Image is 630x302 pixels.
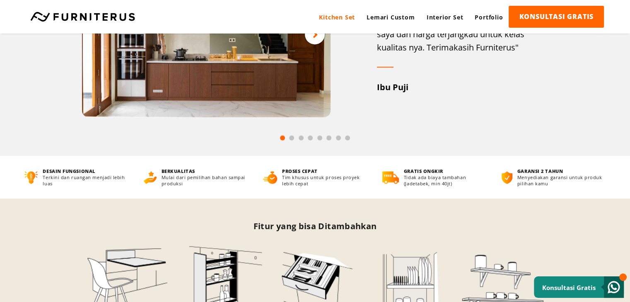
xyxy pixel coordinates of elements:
a: Konsultasi Gratis [534,276,624,298]
p: Terkini dan ruangan menjadi lebih luas [43,174,128,187]
h4: DESAIN FUNGSIONAL [43,168,128,174]
h2: Fitur yang bisa Ditambahkan [59,221,571,232]
p: Mulai dari pemilihan bahan sampai produksi [162,174,248,187]
a: Kitchen Set [313,6,361,29]
p: Menyediakan garansi untuk produk pilihan kamu [517,174,606,187]
p: Tim khusus untuk proses proyek lebih cepat [282,174,367,187]
img: gratis-ongkir.png [382,171,399,184]
a: Interior Set [421,6,469,29]
small: Konsultasi Gratis [542,283,596,292]
div: Ibu Puji [377,81,548,94]
h4: GARANSI 2 TAHUN [517,168,606,174]
h4: PROSES CEPAT [282,168,367,174]
img: desain-fungsional.png [24,171,38,184]
img: berkualitas.png [144,171,157,184]
a: KONSULTASI GRATIS [509,6,604,28]
a: Lemari Custom [361,6,420,29]
p: Tidak ada biaya tambahan (Jadetabek, min 40jt) [404,174,486,187]
h4: GRATIS ONGKIR [404,168,486,174]
a: Portfolio [469,6,509,29]
h4: BERKUALITAS [162,168,248,174]
img: bergaransi.png [502,171,512,184]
